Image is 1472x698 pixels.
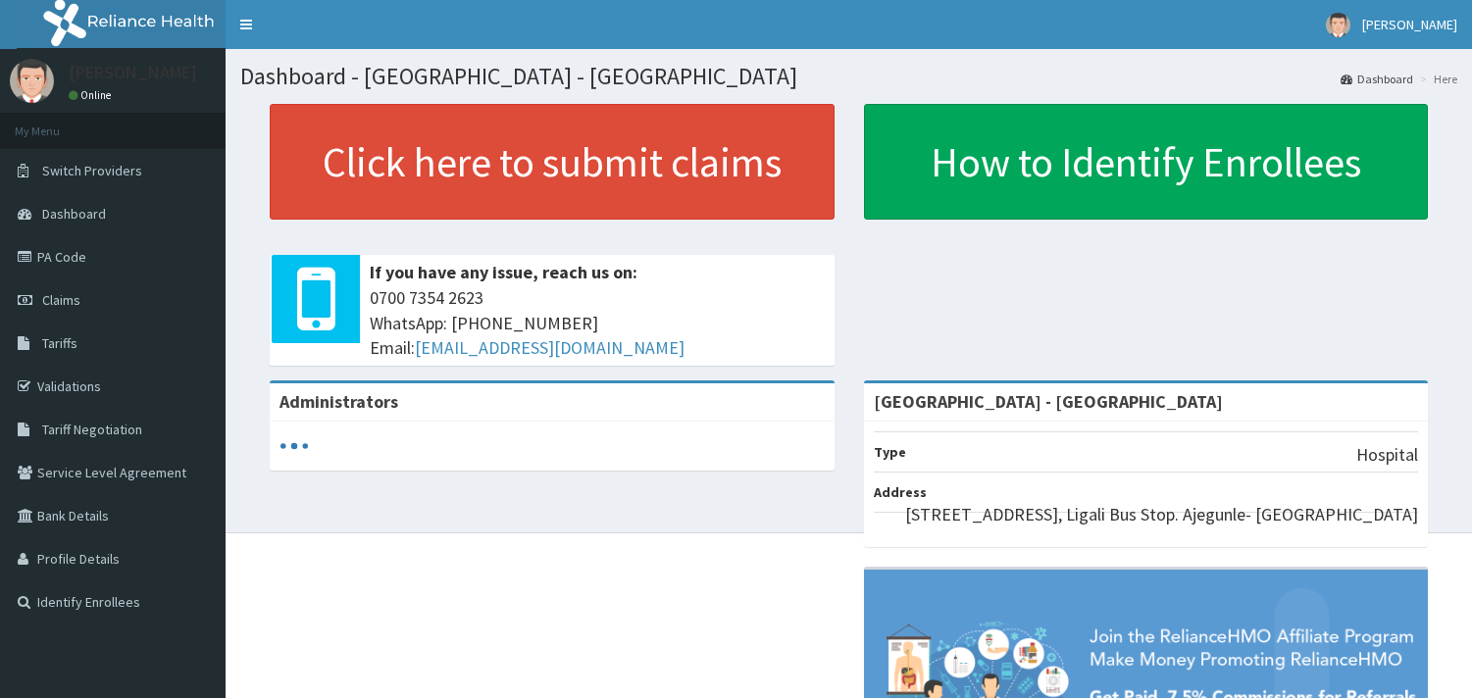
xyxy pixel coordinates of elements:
a: How to Identify Enrollees [864,104,1429,220]
li: Here [1415,71,1457,87]
p: Hospital [1356,442,1418,468]
b: If you have any issue, reach us on: [370,261,637,283]
svg: audio-loading [279,431,309,461]
span: Claims [42,291,80,309]
span: 0700 7354 2623 WhatsApp: [PHONE_NUMBER] Email: [370,285,825,361]
b: Type [874,443,906,461]
a: Dashboard [1341,71,1413,87]
span: Tariff Negotiation [42,421,142,438]
p: [PERSON_NAME] [69,64,197,81]
b: Address [874,483,927,501]
b: Administrators [279,390,398,413]
a: Online [69,88,116,102]
span: Dashboard [42,205,106,223]
img: User Image [10,59,54,103]
span: Tariffs [42,334,77,352]
img: User Image [1326,13,1350,37]
a: [EMAIL_ADDRESS][DOMAIN_NAME] [415,336,685,359]
a: Click here to submit claims [270,104,835,220]
span: [PERSON_NAME] [1362,16,1457,33]
span: Switch Providers [42,162,142,179]
p: [STREET_ADDRESS], Ligali Bus Stop. Ajegunle- [GEOGRAPHIC_DATA] [905,502,1418,527]
strong: [GEOGRAPHIC_DATA] - [GEOGRAPHIC_DATA] [874,390,1223,413]
h1: Dashboard - [GEOGRAPHIC_DATA] - [GEOGRAPHIC_DATA] [240,64,1457,89]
